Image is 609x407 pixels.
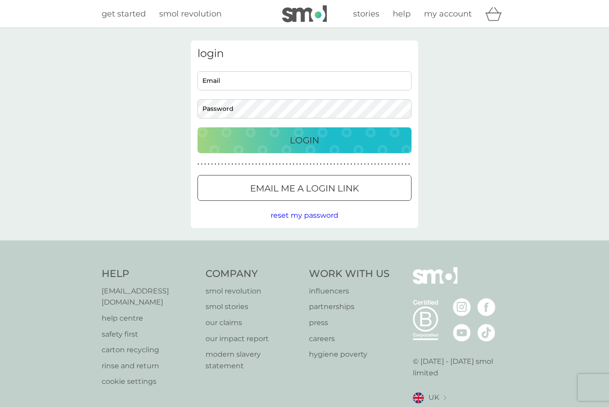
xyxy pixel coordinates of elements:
[208,162,210,167] p: ●
[309,317,390,329] a: press
[477,324,495,342] img: visit the smol Tiktok page
[286,162,288,167] p: ●
[266,162,267,167] p: ●
[198,47,411,60] h3: login
[310,162,312,167] p: ●
[350,162,352,167] p: ●
[413,392,424,403] img: UK flag
[485,5,507,23] div: basket
[402,162,403,167] p: ●
[239,162,240,167] p: ●
[309,267,390,281] h4: Work With Us
[354,162,356,167] p: ●
[102,376,197,387] a: cookie settings
[371,162,373,167] p: ●
[159,8,222,20] a: smol revolution
[296,162,298,167] p: ●
[337,162,339,167] p: ●
[250,181,359,195] p: Email me a login link
[424,8,472,20] a: my account
[330,162,332,167] p: ●
[453,324,471,342] img: visit the smol Youtube page
[252,162,254,167] p: ●
[408,162,410,167] p: ●
[413,356,508,379] p: © [DATE] - [DATE] smol limited
[293,162,295,167] p: ●
[245,162,247,167] p: ●
[393,8,411,20] a: help
[102,360,197,372] a: rinse and return
[206,285,300,297] a: smol revolution
[361,162,362,167] p: ●
[279,162,281,167] p: ●
[381,162,383,167] p: ●
[424,9,472,19] span: my account
[102,329,197,340] a: safety first
[323,162,325,167] p: ●
[269,162,271,167] p: ●
[201,162,203,167] p: ●
[198,127,411,153] button: Login
[206,349,300,371] a: modern slavery statement
[102,344,197,356] a: carton recycling
[276,162,277,167] p: ●
[272,162,274,167] p: ●
[102,285,197,308] a: [EMAIL_ADDRESS][DOMAIN_NAME]
[391,162,393,167] p: ●
[309,301,390,313] a: partnerships
[378,162,379,167] p: ●
[344,162,346,167] p: ●
[289,162,291,167] p: ●
[313,162,315,167] p: ●
[453,298,471,316] img: visit the smol Instagram page
[102,313,197,324] p: help centre
[384,162,386,167] p: ●
[320,162,322,167] p: ●
[309,333,390,345] a: careers
[102,267,197,281] h4: Help
[405,162,407,167] p: ●
[159,9,222,19] span: smol revolution
[211,162,213,167] p: ●
[444,395,446,400] img: select a new location
[347,162,349,167] p: ●
[364,162,366,167] p: ●
[395,162,396,167] p: ●
[228,162,230,167] p: ●
[309,285,390,297] a: influencers
[255,162,257,167] p: ●
[206,267,300,281] h4: Company
[198,175,411,201] button: Email me a login link
[282,5,327,22] img: smol
[206,301,300,313] a: smol stories
[225,162,226,167] p: ●
[374,162,376,167] p: ●
[317,162,318,167] p: ●
[300,162,301,167] p: ●
[353,9,379,19] span: stories
[214,162,216,167] p: ●
[333,162,335,167] p: ●
[303,162,304,167] p: ●
[271,211,338,220] span: reset my password
[262,162,264,167] p: ●
[206,333,300,345] a: our impact report
[102,9,146,19] span: get started
[309,349,390,360] a: hygiene poverty
[204,162,206,167] p: ●
[477,298,495,316] img: visit the smol Facebook page
[428,392,439,403] span: UK
[398,162,400,167] p: ●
